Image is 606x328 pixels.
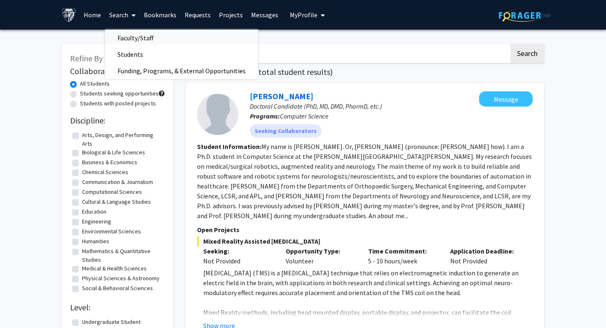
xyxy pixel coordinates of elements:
[105,32,258,44] a: Faculty/Staff
[215,0,247,29] a: Projects
[82,168,128,177] label: Chemical Sciences
[181,0,215,29] a: Requests
[105,65,258,77] a: Funding, Programs, & External Opportunities
[444,246,526,266] div: Not Provided
[250,91,313,101] a: [PERSON_NAME]
[450,246,520,256] p: Application Deadline:
[197,142,261,151] b: Student Information:
[250,124,322,137] mat-chip: Seeking Collaborators
[140,0,181,29] a: Bookmarks
[250,112,280,120] b: Programs:
[186,67,544,77] h1: Page of ( total student results)
[82,178,153,186] label: Communication & Journalism
[362,246,444,266] div: 5 - 10 hours/week
[203,246,273,256] p: Seeking:
[82,158,137,167] label: Business & Economics
[247,0,282,29] a: Messages
[82,247,163,264] label: Mathematics & Quantitative Studies
[105,0,140,29] a: Search
[82,237,109,246] label: Humanities
[186,44,509,63] input: Search Keywords
[82,217,111,226] label: Engineering
[499,9,550,22] img: ForagerOne Logo
[70,66,165,76] h2: Collaboration Status:
[510,44,544,63] button: Search
[80,89,159,98] label: Students seeking opportunities
[197,226,240,234] span: Open Projects
[290,11,317,19] span: My Profile
[82,284,153,293] label: Social & Behavioral Sciences
[286,246,356,256] p: Opportunity Type:
[80,0,105,29] a: Home
[82,274,160,283] label: Physical Sciences & Astronomy
[82,188,142,196] label: Computational Sciences
[70,53,103,63] span: Refine By
[105,46,155,63] span: Students
[70,116,165,126] h2: Discipline:
[80,99,156,108] label: Students with posted projects
[105,30,166,46] span: Faculty/Staff
[82,131,163,148] label: Arts, Design, and Performing Arts
[105,48,258,60] a: Students
[203,256,273,266] div: Not Provided
[62,8,76,22] img: Johns Hopkins University Logo
[82,318,141,326] label: Undergraduate Student
[203,307,533,327] p: Mixed Reality methods, including head mounted display, portable display, and projector, can facil...
[82,207,106,216] label: Education
[82,148,145,157] label: Biological & Life Sciences
[250,102,382,110] span: Doctoral Candidate (PhD, MD, DMD, PharmD, etc.)
[6,291,35,322] iframe: Chat
[479,91,533,107] button: Message Yihao Liu
[105,63,258,79] span: Funding, Programs, & External Opportunities
[368,246,438,256] p: Time Commitment:
[280,112,329,120] span: Computer Science
[70,302,165,312] h2: Level:
[80,79,110,88] label: All Students
[203,269,519,297] span: [MEDICAL_DATA] (TMS) is a [MEDICAL_DATA] technique that relies on electromagnetic induction to ge...
[197,236,533,246] span: Mixed Reality Assisted [MEDICAL_DATA]
[197,142,532,220] fg-read-more: My name is [PERSON_NAME]. Or, [PERSON_NAME] (pronounce: [PERSON_NAME] how). I am a Ph.D. student ...
[82,227,141,236] label: Environmental Sciences
[82,198,151,206] label: Cultural & Language Studies
[280,246,362,266] div: Volunteer
[82,264,147,273] label: Medical & Health Sciences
